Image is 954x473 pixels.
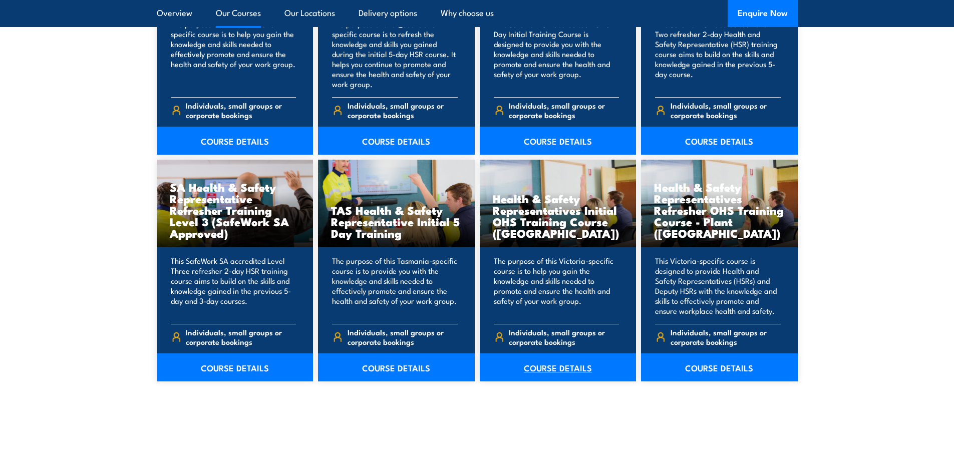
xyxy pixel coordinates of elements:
[480,127,637,155] a: COURSE DETAILS
[171,256,296,316] p: This SafeWork SA accredited Level Three refresher 2-day HSR training course aims to build on the ...
[509,101,619,120] span: Individuals, small groups or corporate bookings
[318,127,475,155] a: COURSE DETAILS
[170,181,300,239] h3: SA Health & Safety Representative Refresher Training Level 3 (SafeWork SA Approved)
[480,353,637,381] a: COURSE DETAILS
[348,101,458,120] span: Individuals, small groups or corporate bookings
[348,327,458,346] span: Individuals, small groups or corporate bookings
[655,19,781,89] p: This SafeWork SA accredited Level Two refresher 2-day Health and Safety Representative (HSR) trai...
[157,127,313,155] a: COURSE DETAILS
[671,101,781,120] span: Individuals, small groups or corporate bookings
[641,353,798,381] a: COURSE DETAILS
[655,256,781,316] p: This Victoria-specific course is designed to provide Health and Safety Representatives (HSRs) and...
[332,19,458,89] p: The purpose of this Queensland-specific course is to refresh the knowledge and skills you gained ...
[318,353,475,381] a: COURSE DETAILS
[654,181,785,239] h3: Health & Safety Representatives Refresher OHS Training Course - Plant ([GEOGRAPHIC_DATA])
[331,204,462,239] h3: TAS Health & Safety Representative Initial 5 Day Training
[186,327,296,346] span: Individuals, small groups or corporate bookings
[332,256,458,316] p: The purpose of this Tasmania-specific course is to provide you with the knowledge and skills need...
[641,127,798,155] a: COURSE DETAILS
[157,353,313,381] a: COURSE DETAILS
[186,101,296,120] span: Individuals, small groups or corporate bookings
[171,19,296,89] p: The purpose of this Queensland-specific course is to help you gain the knowledge and skills neede...
[494,19,619,89] p: This SafeWork SA accredited HSR 5 Day Initial Training Course is designed to provide you with the...
[671,327,781,346] span: Individuals, small groups or corporate bookings
[493,193,623,239] h3: Health & Safety Representatives Initial OHS Training Course ([GEOGRAPHIC_DATA])
[509,327,619,346] span: Individuals, small groups or corporate bookings
[494,256,619,316] p: The purpose of this Victoria-specific course is to help you gain the knowledge and skills needed ...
